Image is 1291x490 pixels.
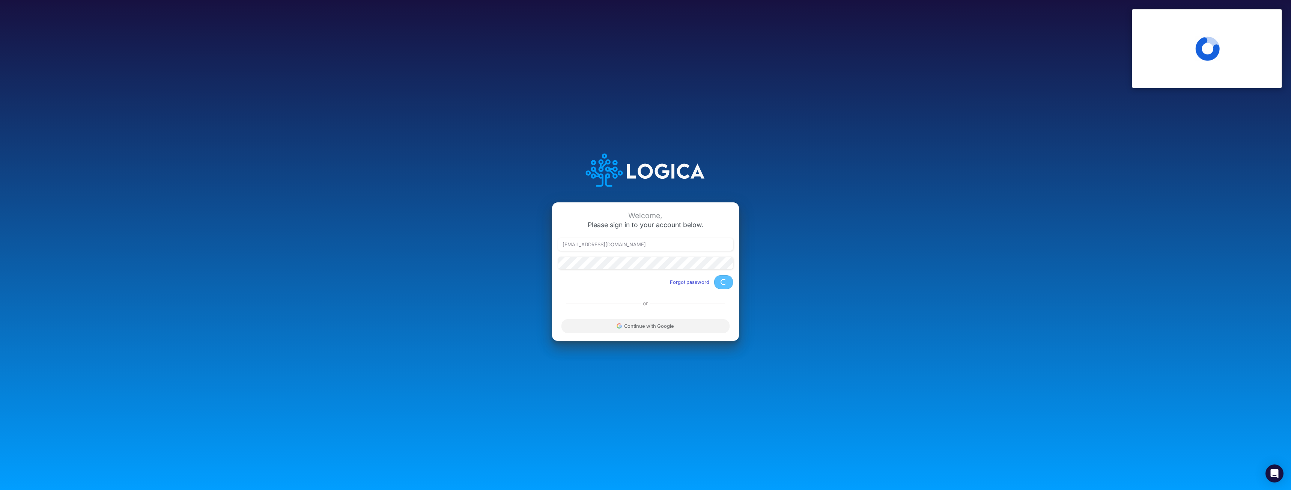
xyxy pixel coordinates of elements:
[558,238,733,251] input: Email
[558,211,733,220] div: Welcome,
[1195,36,1220,61] span: Loading
[1265,464,1283,482] div: Open Intercom Messenger
[665,276,714,288] button: Forgot password
[588,221,703,229] span: Please sign in to your account below.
